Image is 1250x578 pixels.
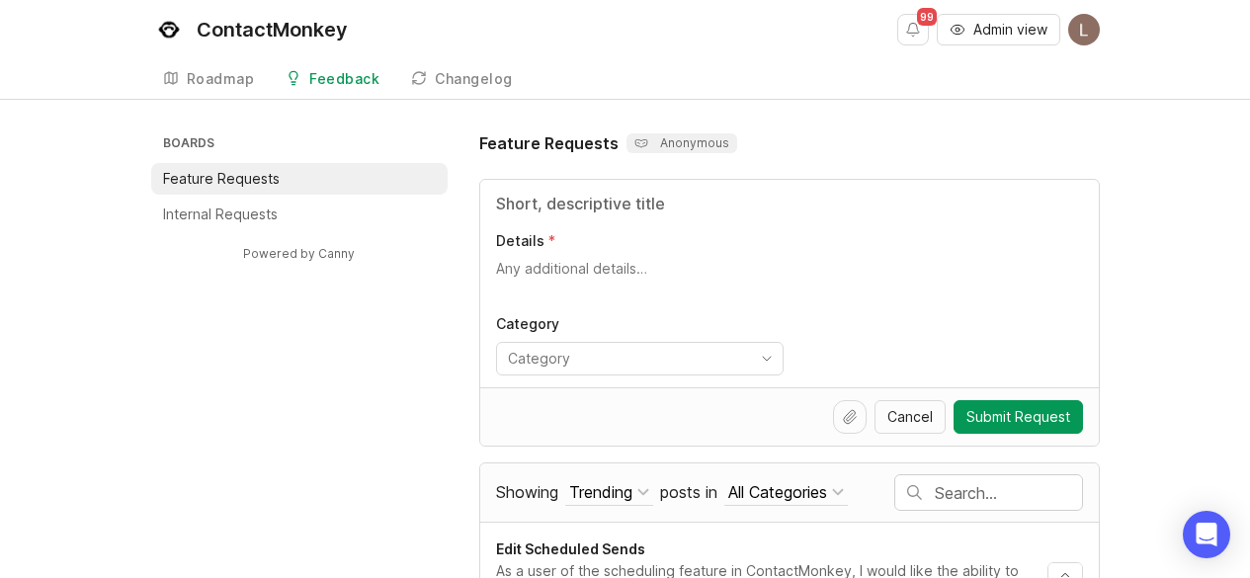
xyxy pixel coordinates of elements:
[496,482,558,502] span: Showing
[935,482,1082,504] input: Search…
[197,20,348,40] div: ContactMonkey
[875,400,946,434] button: Cancel
[508,348,749,370] input: Category
[917,8,937,26] span: 99
[159,131,448,159] h3: Boards
[435,72,513,86] div: Changelog
[163,205,278,224] p: Internal Requests
[728,481,827,503] div: All Categories
[240,242,358,265] a: Powered by Canny
[151,12,187,47] img: ContactMonkey logo
[496,259,1083,298] textarea: Details
[496,231,544,251] p: Details
[309,72,379,86] div: Feedback
[973,20,1047,40] span: Admin view
[569,481,632,503] div: Trending
[1068,14,1100,45] img: Laura-Lee Godridge
[479,131,619,155] h1: Feature Requests
[897,14,929,45] button: Notifications
[496,314,784,334] p: Category
[724,479,848,506] button: posts in
[163,169,280,189] p: Feature Requests
[660,482,717,502] span: posts in
[151,59,267,100] a: Roadmap
[187,72,255,86] div: Roadmap
[887,407,933,427] span: Cancel
[274,59,391,100] a: Feedback
[565,479,653,506] button: Showing
[399,59,525,100] a: Changelog
[151,163,448,195] a: Feature Requests
[634,135,729,151] p: Anonymous
[496,192,1083,215] input: Title
[496,342,784,375] div: toggle menu
[966,407,1070,427] span: Submit Request
[937,14,1060,45] button: Admin view
[496,540,645,557] span: Edit Scheduled Sends
[1183,511,1230,558] div: Open Intercom Messenger
[751,351,783,367] svg: toggle icon
[151,199,448,230] a: Internal Requests
[954,400,1083,434] button: Submit Request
